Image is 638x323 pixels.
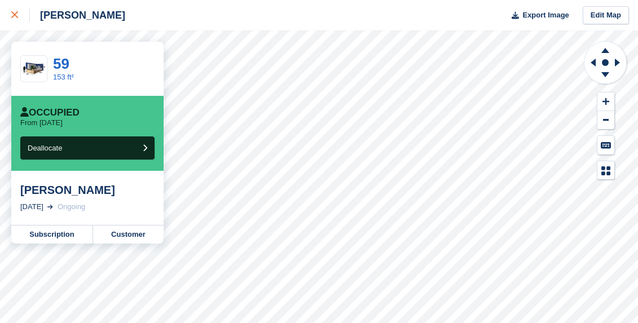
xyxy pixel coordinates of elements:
div: [PERSON_NAME] [30,8,125,22]
a: Edit Map [583,6,629,25]
div: [DATE] [20,201,43,213]
div: Occupied [20,107,80,118]
img: 20-ft-container.jpg [21,59,47,79]
span: Deallocate [28,144,62,152]
div: Ongoing [58,201,85,213]
button: Deallocate [20,136,155,160]
button: Keyboard Shortcuts [597,136,614,154]
span: Export Image [522,10,569,21]
a: 59 [53,55,69,72]
a: Subscription [11,225,93,244]
p: From [DATE] [20,118,63,127]
a: 153 ft² [53,73,74,81]
button: Export Image [505,6,569,25]
button: Zoom Out [597,111,614,130]
button: Zoom In [597,92,614,111]
button: Map Legend [597,161,614,180]
img: arrow-right-light-icn-cde0832a797a2874e46488d9cf13f60e5c3a73dbe684e267c42b8395dfbc2abf.svg [47,205,53,209]
a: Customer [93,225,164,244]
div: [PERSON_NAME] [20,183,155,197]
